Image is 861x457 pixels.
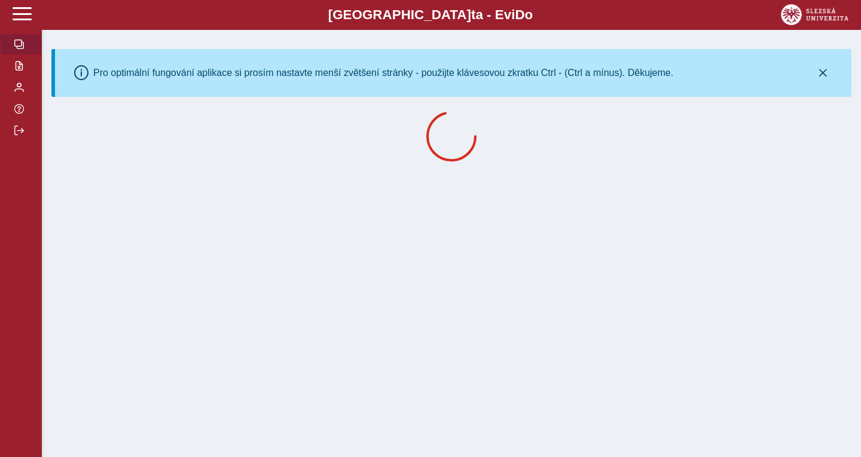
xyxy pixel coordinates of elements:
span: o [525,7,533,22]
span: t [471,7,475,22]
span: D [515,7,524,22]
img: logo_web_su.png [781,4,848,25]
b: [GEOGRAPHIC_DATA] a - Evi [36,7,825,23]
div: Pro optimální fungování aplikace si prosím nastavte menší zvětšení stránky - použijte klávesovou ... [93,68,673,78]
